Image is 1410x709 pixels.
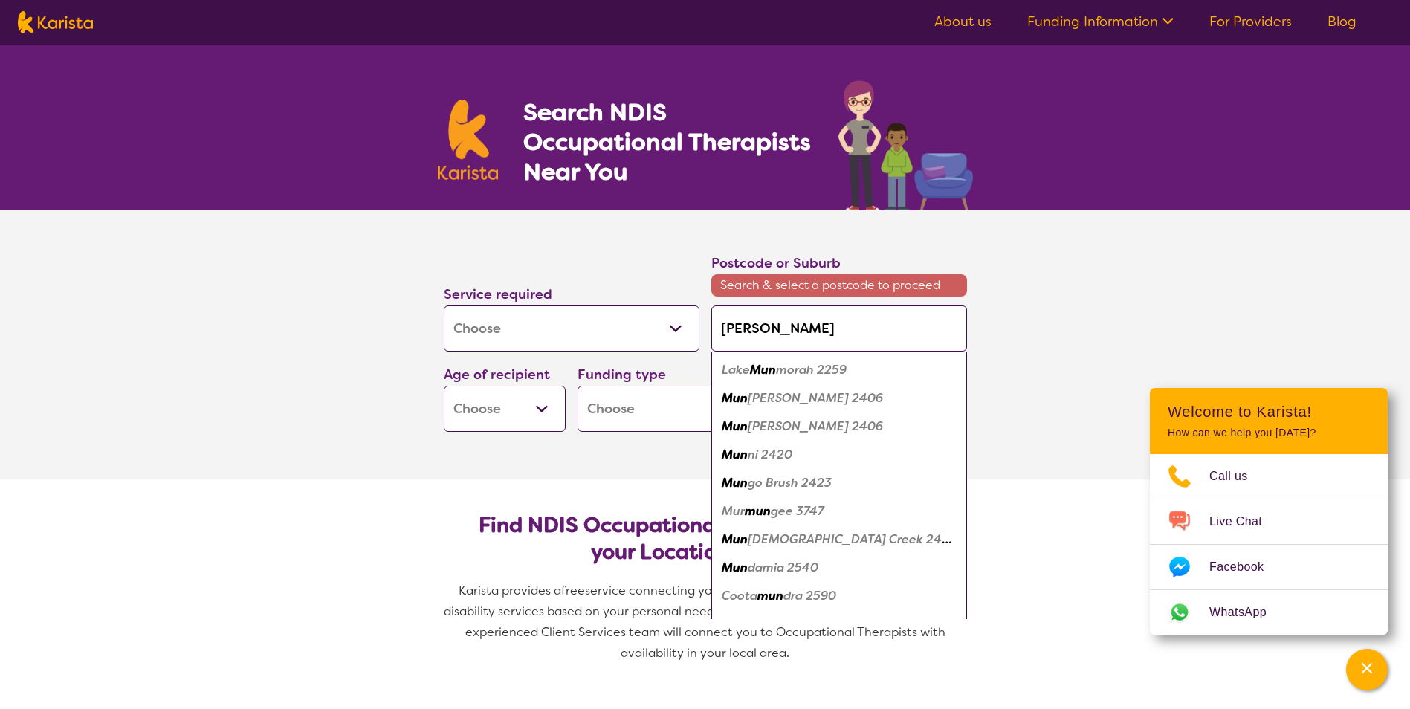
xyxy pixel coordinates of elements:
em: mun [745,503,771,519]
em: dra 2590 [783,588,836,603]
em: [PERSON_NAME] 2406 [748,418,883,434]
span: Facebook [1209,556,1281,578]
div: Ironmungy 2630 [719,610,960,638]
h2: Find NDIS Occupational Therapists based on your Location & Needs [456,512,955,566]
div: Mungay Creek 2440 [719,525,960,554]
ul: Choose channel [1150,454,1388,635]
em: mun [757,588,783,603]
a: For Providers [1209,13,1292,30]
span: Karista provides a [459,583,561,598]
label: Funding type [578,366,666,383]
span: Search & select a postcode to proceed [711,274,967,297]
span: WhatsApp [1209,601,1284,624]
em: gee 3747 [771,503,824,519]
span: Call us [1209,465,1266,488]
em: Mun [722,390,748,406]
span: Live Chat [1209,511,1280,533]
span: service connecting you with Occupational Therapists and other disability services based on your p... [444,583,970,661]
label: Age of recipient [444,366,550,383]
em: Mun [722,418,748,434]
em: Iron [722,616,745,632]
em: Mun [750,362,776,378]
em: mun [745,616,771,632]
em: Mun [722,475,748,491]
p: How can we help you [DATE]? [1168,427,1370,439]
h1: Search NDIS Occupational Therapists Near You [523,97,812,187]
div: Mundamia 2540 [719,554,960,582]
em: [PERSON_NAME] 2406 [748,390,883,406]
img: Karista logo [18,11,93,33]
em: Coota [722,588,757,603]
em: morah 2259 [776,362,847,378]
label: Postcode or Suburb [711,254,841,272]
em: Mun [722,531,748,547]
button: Channel Menu [1346,649,1388,690]
img: occupational-therapy [838,80,973,210]
em: Mun [722,447,748,462]
h2: Welcome to Karista! [1168,403,1370,421]
span: free [561,583,585,598]
img: Karista logo [438,100,499,180]
div: Munni 2420 [719,441,960,469]
em: Lake [722,362,750,378]
em: damia 2540 [748,560,818,575]
div: Cootamundra 2590 [719,582,960,610]
div: Lake Munmorah 2259 [719,356,960,384]
div: Mungindi 2406 [719,384,960,412]
em: ni 2420 [748,447,792,462]
em: Mun [722,560,748,575]
div: Mungo Brush 2423 [719,469,960,497]
div: Mungindi 2406 [719,412,960,441]
a: About us [934,13,992,30]
label: Service required [444,285,552,303]
div: Murmungee 3747 [719,497,960,525]
div: Channel Menu [1150,388,1388,635]
em: Mur [722,503,745,519]
a: Blog [1327,13,1356,30]
input: Type [711,305,967,352]
a: Funding Information [1027,13,1174,30]
em: gy 2630 [771,616,818,632]
a: Web link opens in a new tab. [1150,590,1388,635]
em: go Brush 2423 [748,475,832,491]
em: [DEMOGRAPHIC_DATA] Creek 2440 [748,531,958,547]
